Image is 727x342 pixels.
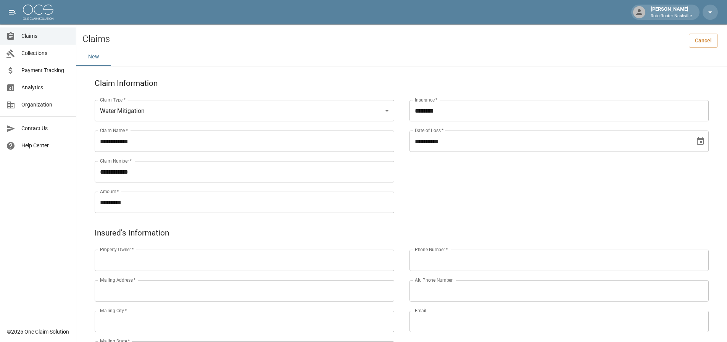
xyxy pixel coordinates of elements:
label: Phone Number [415,246,448,253]
div: dynamic tabs [76,48,727,66]
label: Claim Name [100,127,128,134]
span: Organization [21,101,70,109]
label: Mailing Address [100,277,135,283]
p: Roto-Rooter Nashville [651,13,692,19]
span: Claims [21,32,70,40]
span: Analytics [21,84,70,92]
button: Choose date, selected date is Aug 19, 2025 [693,134,708,149]
img: ocs-logo-white-transparent.png [23,5,53,20]
span: Contact Us [21,124,70,132]
div: Water Mitigation [95,100,394,121]
a: Cancel [689,34,718,48]
label: Claim Number [100,158,132,164]
button: open drawer [5,5,20,20]
h2: Claims [82,34,110,45]
span: Collections [21,49,70,57]
span: Help Center [21,142,70,150]
label: Insurance [415,97,437,103]
label: Mailing City [100,307,127,314]
label: Amount [100,188,119,195]
button: New [76,48,111,66]
span: Payment Tracking [21,66,70,74]
div: © 2025 One Claim Solution [7,328,69,336]
label: Property Owner [100,246,134,253]
label: Alt. Phone Number [415,277,453,283]
label: Claim Type [100,97,126,103]
div: [PERSON_NAME] [648,5,695,19]
label: Email [415,307,426,314]
label: Date of Loss [415,127,443,134]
